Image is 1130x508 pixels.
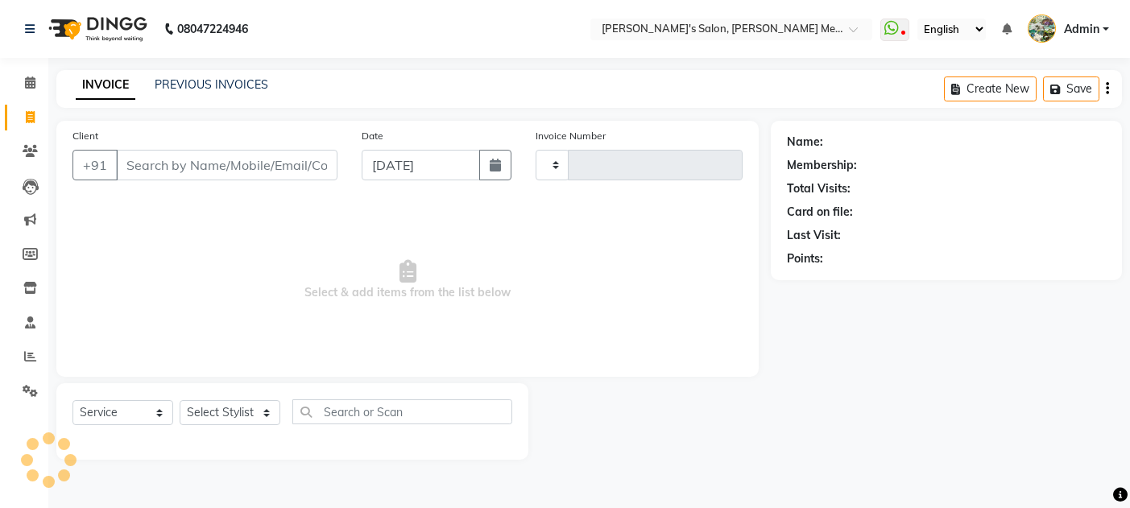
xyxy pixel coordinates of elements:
[72,129,98,143] label: Client
[944,76,1037,101] button: Create New
[787,204,853,221] div: Card on file:
[116,150,337,180] input: Search by Name/Mobile/Email/Code
[787,180,851,197] div: Total Visits:
[536,129,606,143] label: Invoice Number
[76,71,135,100] a: INVOICE
[1064,21,1099,38] span: Admin
[1028,14,1056,43] img: Admin
[72,150,118,180] button: +91
[787,250,823,267] div: Points:
[787,134,823,151] div: Name:
[177,6,248,52] b: 08047224946
[292,399,512,424] input: Search or Scan
[72,200,743,361] span: Select & add items from the list below
[362,129,383,143] label: Date
[1043,76,1099,101] button: Save
[787,157,857,174] div: Membership:
[41,6,151,52] img: logo
[155,77,268,92] a: PREVIOUS INVOICES
[787,227,841,244] div: Last Visit:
